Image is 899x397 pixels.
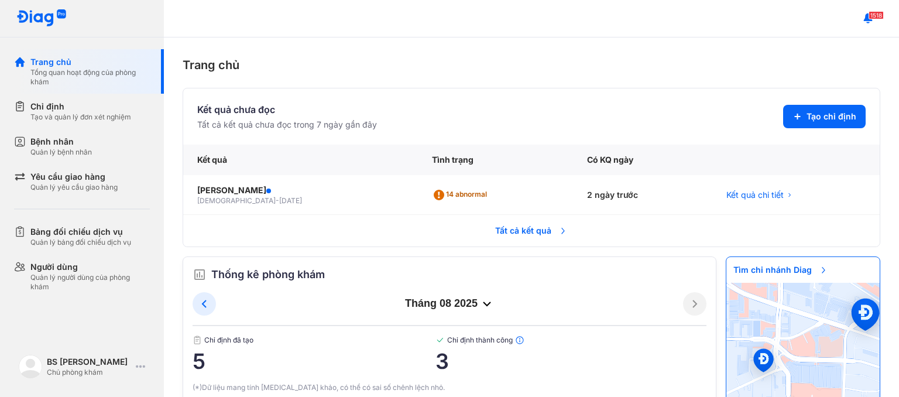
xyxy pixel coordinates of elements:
[30,238,131,247] div: Quản lý bảng đối chiếu dịch vụ
[573,175,712,215] div: 2 ngày trước
[30,261,150,273] div: Người dùng
[515,336,524,345] img: info.7e716105.svg
[193,336,202,345] img: document.50c4cfd0.svg
[432,186,492,204] div: 14 abnormal
[573,145,712,175] div: Có KQ ngày
[30,273,150,292] div: Quản lý người dùng của phòng khám
[16,9,67,28] img: logo
[726,257,835,283] span: Tìm chi nhánh Diag
[488,218,575,244] span: Tất cả kết quả
[30,148,92,157] div: Quản lý bệnh nhân
[276,196,279,205] span: -
[211,266,325,283] span: Thống kê phòng khám
[193,382,706,393] div: (*)Dữ liệu mang tính [MEDICAL_DATA] khảo, có thể có sai số chênh lệch nhỏ.
[30,226,131,238] div: Bảng đối chiếu dịch vụ
[783,105,866,128] button: Tạo chỉ định
[47,356,131,368] div: BS [PERSON_NAME]
[193,350,435,373] span: 5
[30,183,118,192] div: Quản lý yêu cầu giao hàng
[30,56,150,68] div: Trang chủ
[216,297,683,311] div: tháng 08 2025
[726,189,784,201] span: Kết quả chi tiết
[435,350,706,373] span: 3
[807,111,856,122] span: Tạo chỉ định
[193,268,207,282] img: order.5a6da16c.svg
[197,196,276,205] span: [DEMOGRAPHIC_DATA]
[183,145,418,175] div: Kết quả
[435,336,706,345] span: Chỉ định thành công
[30,68,150,87] div: Tổng quan hoạt động của phòng khám
[197,184,404,196] div: [PERSON_NAME]
[30,136,92,148] div: Bệnh nhân
[435,336,445,345] img: checked-green.01cc79e0.svg
[869,11,884,19] span: 1518
[193,336,435,345] span: Chỉ định đã tạo
[30,171,118,183] div: Yêu cầu giao hàng
[19,355,42,378] img: logo
[47,368,131,377] div: Chủ phòng khám
[30,101,131,112] div: Chỉ định
[197,102,377,117] div: Kết quả chưa đọc
[418,145,573,175] div: Tình trạng
[183,56,880,74] div: Trang chủ
[30,112,131,122] div: Tạo và quản lý đơn xét nghiệm
[279,196,302,205] span: [DATE]
[197,119,377,131] div: Tất cả kết quả chưa đọc trong 7 ngày gần đây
